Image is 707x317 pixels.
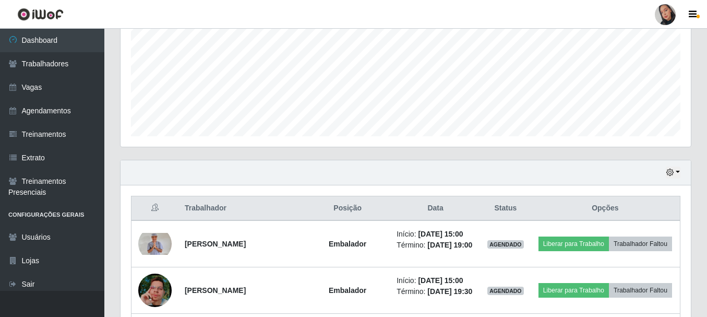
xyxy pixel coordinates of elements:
[538,283,609,298] button: Liberar para Trabalho
[397,275,474,286] li: Início:
[397,286,474,297] li: Término:
[609,283,672,298] button: Trabalhador Faltou
[329,286,366,295] strong: Embalador
[418,230,463,238] time: [DATE] 15:00
[329,240,366,248] strong: Embalador
[481,196,531,221] th: Status
[17,8,64,21] img: CoreUI Logo
[531,196,680,221] th: Opções
[427,287,472,296] time: [DATE] 19:30
[305,196,390,221] th: Posição
[427,241,472,249] time: [DATE] 19:00
[397,240,474,251] li: Término:
[178,196,305,221] th: Trabalhador
[390,196,481,221] th: Data
[397,229,474,240] li: Início:
[138,233,172,255] img: 1680193572797.jpeg
[487,240,524,249] span: AGENDADO
[185,240,246,248] strong: [PERSON_NAME]
[487,287,524,295] span: AGENDADO
[418,276,463,285] time: [DATE] 15:00
[609,237,672,251] button: Trabalhador Faltou
[538,237,609,251] button: Liberar para Trabalho
[185,286,246,295] strong: [PERSON_NAME]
